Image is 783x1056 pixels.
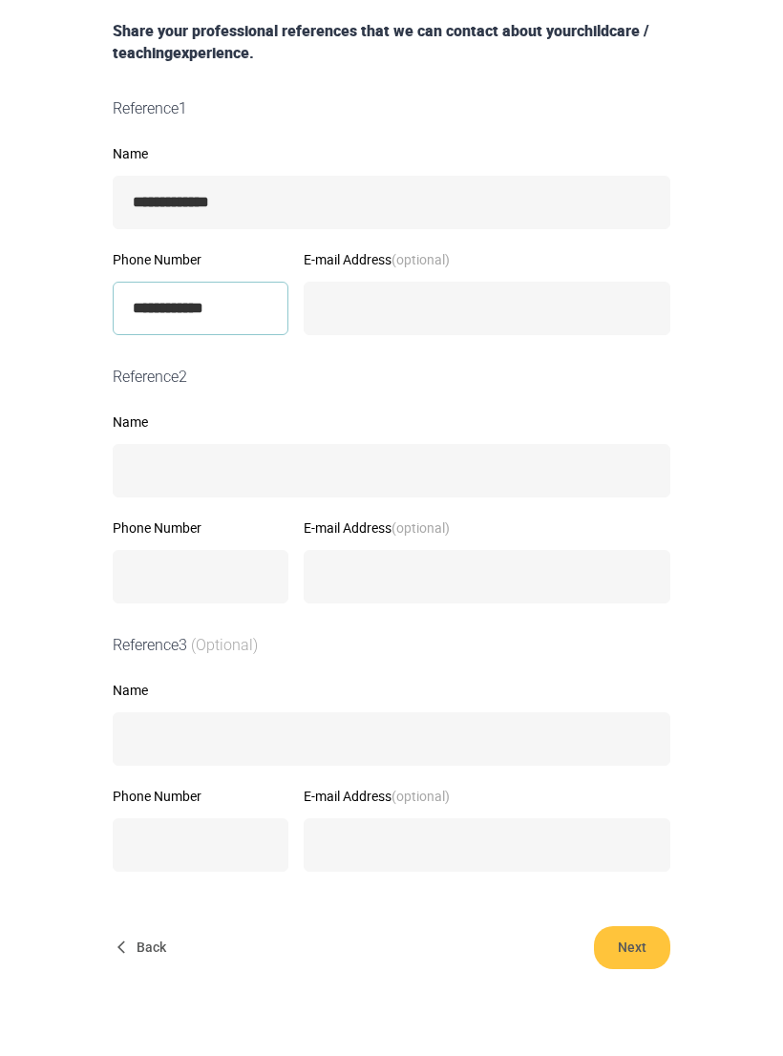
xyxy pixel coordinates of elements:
[613,926,651,969] span: Next
[391,518,450,537] strong: (optional)
[105,98,678,120] div: Reference 1
[105,635,678,657] div: Reference 3
[391,250,450,268] strong: (optional)
[113,415,670,429] label: Name
[113,684,670,697] label: Name
[304,518,450,537] span: E-mail Address
[113,147,670,160] label: Name
[113,521,288,535] label: Phone Number
[105,20,678,64] div: Share your professional references that we can contact about your childcare / teaching experience.
[391,787,450,805] strong: (optional)
[191,636,258,654] span: (Optional)
[113,253,288,266] label: Phone Number
[304,250,450,268] span: E-mail Address
[304,787,450,805] span: E-mail Address
[105,367,678,389] div: Reference 2
[113,926,174,969] button: Back
[594,926,670,969] button: Next
[113,790,288,803] label: Phone Number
